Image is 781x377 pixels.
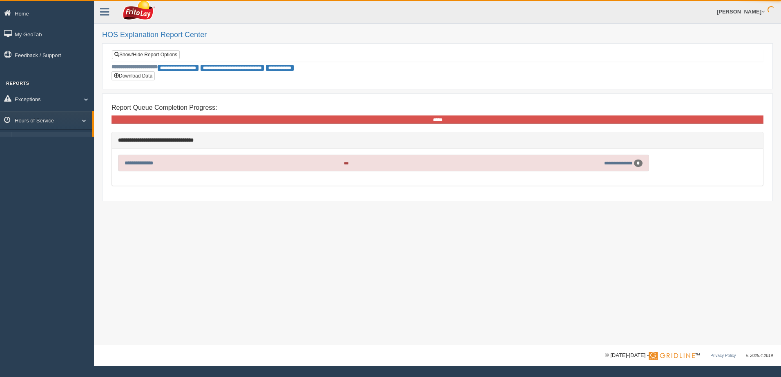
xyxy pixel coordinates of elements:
[112,50,180,59] a: Show/Hide Report Options
[15,132,92,146] a: HOS Explanation Reports
[112,104,763,111] h4: Report Queue Completion Progress:
[710,353,736,358] a: Privacy Policy
[102,31,773,39] h2: HOS Explanation Report Center
[649,352,695,360] img: Gridline
[112,71,155,80] button: Download Data
[605,351,773,360] div: © [DATE]-[DATE] - ™
[746,353,773,358] span: v. 2025.4.2019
